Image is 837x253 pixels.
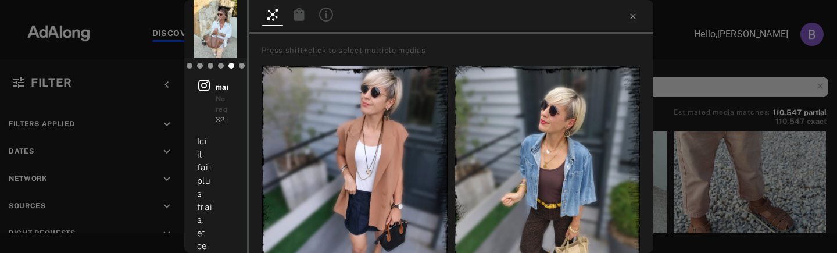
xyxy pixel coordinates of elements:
[216,95,253,113] span: No rights requested
[216,82,289,92] span: marine_enprovence
[262,45,649,56] div: Press shift+click to select multiple medias
[216,116,272,124] time: 2025-08-21T19:08:16.000Z
[779,197,837,253] iframe: Chat Widget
